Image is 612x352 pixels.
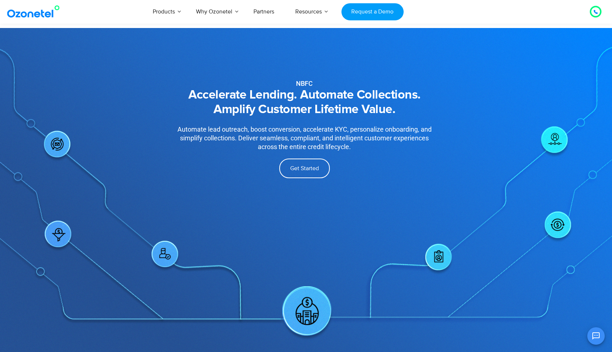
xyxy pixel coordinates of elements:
[153,88,456,117] h2: Accelerate Lending. Automate Collections. Amplify Customer Lifetime Value.
[587,327,605,345] button: Open chat
[290,165,319,171] span: Get Started
[279,159,330,178] a: Get Started
[341,3,404,20] a: Request a Demo
[153,80,456,87] div: NBFC
[172,125,438,151] div: Automate lead outreach, boost conversion, accelerate KYC, personalize onboarding, and simplify co...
